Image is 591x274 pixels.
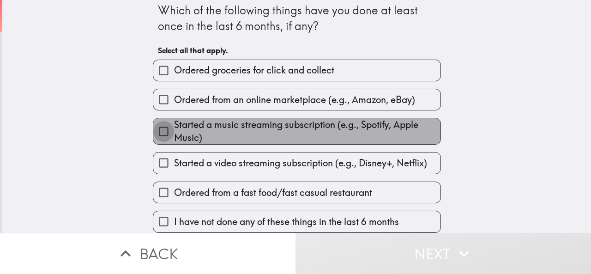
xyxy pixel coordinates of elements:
h6: Select all that apply. [158,45,436,55]
button: Started a music streaming subscription (e.g., Spotify, Apple Music) [153,118,440,144]
span: Started a video streaming subscription (e.g., Disney+, Netflix) [174,157,427,170]
button: Started a video streaming subscription (e.g., Disney+, Netflix) [153,152,440,173]
button: Ordered from an online marketplace (e.g., Amazon, eBay) [153,89,440,110]
span: I have not done any of these things in the last 6 months [174,215,399,228]
button: Ordered from a fast food/fast casual restaurant [153,182,440,203]
button: I have not done any of these things in the last 6 months [153,211,440,232]
span: Ordered from an online marketplace (e.g., Amazon, eBay) [174,93,415,106]
span: Started a music streaming subscription (e.g., Spotify, Apple Music) [174,118,440,144]
button: Next [295,233,591,274]
span: Ordered groceries for click and collect [174,64,334,77]
span: Ordered from a fast food/fast casual restaurant [174,186,372,199]
div: Which of the following things have you done at least once in the last 6 months, if any? [158,3,436,34]
button: Ordered groceries for click and collect [153,60,440,81]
